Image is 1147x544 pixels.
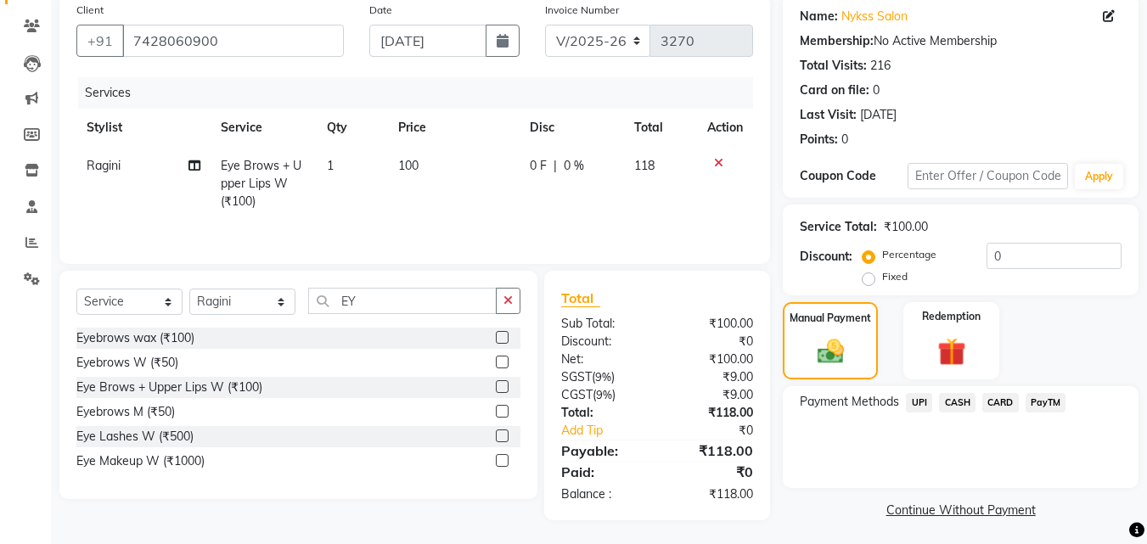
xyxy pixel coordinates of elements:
img: _cash.svg [809,336,852,367]
div: ₹118.00 [657,485,766,503]
div: Total Visits: [800,57,867,75]
button: +91 [76,25,124,57]
div: Coupon Code [800,167,907,185]
div: ₹100.00 [657,315,766,333]
div: Eyebrows wax (₹100) [76,329,194,347]
div: Discount: [548,333,657,351]
span: 0 % [564,157,584,175]
th: Stylist [76,109,211,147]
div: Points: [800,131,838,149]
span: 1 [327,158,334,173]
span: Payment Methods [800,393,899,411]
label: Client [76,3,104,18]
div: Name: [800,8,838,25]
span: CARD [982,393,1019,412]
label: Percentage [882,247,936,262]
span: SGST [561,369,592,384]
div: Net: [548,351,657,368]
span: 9% [595,370,611,384]
div: ₹118.00 [657,404,766,422]
div: Balance : [548,485,657,503]
div: ( ) [548,368,657,386]
div: Paid: [548,462,657,482]
div: Services [78,77,766,109]
span: Eye Brows + Upper Lips W (₹100) [221,158,301,209]
div: 0 [841,131,848,149]
div: Payable: [548,440,657,461]
label: Date [369,3,392,18]
div: ₹100.00 [884,218,928,236]
div: Eye Brows + Upper Lips W (₹100) [76,379,262,396]
label: Invoice Number [545,3,619,18]
div: Card on file: [800,81,869,99]
th: Disc [520,109,624,147]
span: CGST [561,387,593,402]
a: Add Tip [548,422,675,440]
div: Eye Lashes W (₹500) [76,428,194,446]
div: ₹9.00 [657,368,766,386]
div: Service Total: [800,218,877,236]
div: ₹100.00 [657,351,766,368]
span: 100 [398,158,419,173]
span: Ragini [87,158,121,173]
img: _gift.svg [929,334,975,369]
div: ₹118.00 [657,440,766,461]
div: 0 [873,81,880,99]
a: Continue Without Payment [786,502,1135,519]
div: No Active Membership [800,32,1122,50]
input: Enter Offer / Coupon Code [908,163,1068,189]
div: Total: [548,404,657,422]
button: Apply [1075,164,1123,189]
th: Service [211,109,318,147]
input: Search by Name/Mobile/Email/Code [122,25,344,57]
span: 118 [634,158,655,173]
span: 9% [596,388,612,401]
div: Membership: [800,32,874,50]
span: | [554,157,557,175]
span: 0 F [530,157,547,175]
div: ₹0 [657,462,766,482]
div: Sub Total: [548,315,657,333]
th: Action [697,109,753,147]
div: Last Visit: [800,106,857,124]
span: UPI [906,393,932,412]
div: Eyebrows W (₹50) [76,354,178,372]
span: Total [561,289,600,307]
th: Total [624,109,698,147]
div: Eyebrows M (₹50) [76,403,175,421]
div: Discount: [800,248,852,266]
label: Manual Payment [790,311,871,326]
div: ₹9.00 [657,386,766,404]
a: Nykss Salon [841,8,908,25]
div: ₹0 [676,422,767,440]
div: 216 [870,57,891,75]
div: Eye Makeup W (₹1000) [76,452,205,470]
span: PayTM [1026,393,1066,412]
input: Search or Scan [308,288,497,314]
div: ₹0 [657,333,766,351]
label: Fixed [882,269,908,284]
label: Redemption [922,309,981,324]
span: CASH [939,393,976,412]
th: Qty [317,109,388,147]
div: [DATE] [860,106,897,124]
div: ( ) [548,386,657,404]
th: Price [388,109,520,147]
